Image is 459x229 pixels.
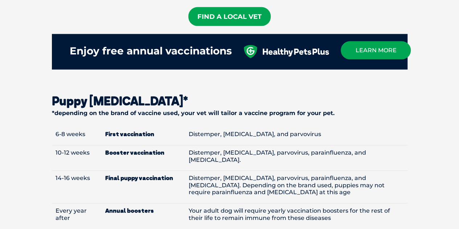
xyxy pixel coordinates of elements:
[52,145,102,171] td: 10-12 weeks
[52,110,335,116] strong: *depending on the brand of vaccine used, your vet will tailor a vaccine program for your pet.
[52,171,102,204] td: 14-16 weeks
[70,41,232,60] div: Enjoy free annual vaccinations
[52,127,102,145] td: 6-8 weeks
[105,131,181,138] strong: First vaccination
[185,171,407,204] td: Distemper, [MEDICAL_DATA], parvovirus, parainfluenza, and [MEDICAL_DATA]. Depending on the brand ...
[52,203,102,229] td: Every year after
[188,7,271,26] a: Find A Local Vet
[185,127,407,145] td: Distemper, [MEDICAL_DATA], and parvovirus
[185,203,407,229] td: Your adult dog will require yearly vaccination boosters for the rest of their life to remain immu...
[52,94,188,108] strong: Puppy [MEDICAL_DATA]*
[242,45,329,58] img: healthy-pets-plus.svg
[105,175,181,181] strong: Final puppy vaccination
[105,207,181,214] strong: Annual boosters
[105,149,181,156] strong: Booster vaccination
[341,41,411,60] a: learn more
[185,145,407,171] td: Distemper, [MEDICAL_DATA], parvovirus, parainfluenza, and [MEDICAL_DATA].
